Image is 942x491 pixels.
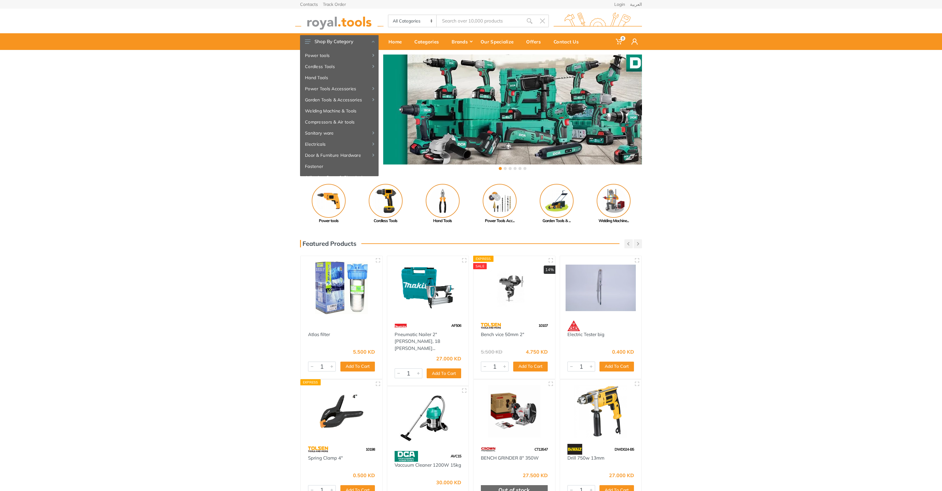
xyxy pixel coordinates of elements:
span: AVC15 [451,454,461,458]
button: Add To Cart [599,362,634,371]
img: 58.webp [395,451,418,462]
a: Track Order [323,2,346,6]
div: Home [384,35,410,48]
a: Atlas filter [308,331,330,337]
span: AF506 [451,323,461,328]
a: Drill 750w 13mm [567,455,604,461]
a: Compressors & Air tools [300,116,379,128]
a: Bench vice 50mm 2" [481,331,524,337]
div: 14% [544,266,555,274]
a: Welding Machine & Tools [300,105,379,116]
div: Welding Machine... [585,218,642,224]
div: 27.000 KD [436,356,461,361]
a: Cordless Tools [357,184,414,224]
a: Cordless Tools [300,61,379,72]
img: Royal - Hand Tools [426,184,460,218]
img: Royal Tools - Pneumatic Nailer 2 [393,262,463,314]
a: 0 [611,33,627,50]
a: Login [614,2,625,6]
a: Categories [410,33,447,50]
img: Royal - Welding Machine & Tools [597,184,631,218]
div: Offers [522,35,549,48]
select: Category [388,15,437,27]
img: 61.webp [567,320,580,331]
a: Hand Tools [414,184,471,224]
div: 4.750 KD [526,349,548,354]
a: Sanitary ware [300,128,379,139]
img: Royal - Cordless Tools [369,184,403,218]
img: Royal Tools - Spring Clamp 4 [306,385,377,438]
a: Power tools [300,184,357,224]
div: Brands [447,35,476,48]
a: Garden Tools & Accessories [300,94,379,105]
a: Our Specialize [476,33,522,50]
div: 5.500 KD [481,349,502,354]
a: Pneumatic Nailer 2" [PERSON_NAME], 18 [PERSON_NAME]... [395,331,440,351]
div: Power Tools Acc... [471,218,528,224]
div: 0.500 KD [353,473,375,478]
img: Royal Tools - Vaccuum Cleaner 1200W 15kg [393,392,463,444]
img: 1.webp [308,320,321,331]
span: 0 [620,36,625,41]
button: Add To Cart [340,362,375,371]
span: 10107 [538,323,548,328]
div: Hand Tools [414,218,471,224]
div: 27.000 KD [609,473,634,478]
img: royal.tools Logo [295,13,384,30]
img: Royal Tools - BENCH GRINDER 8 [479,385,550,438]
span: CT13547 [534,447,548,452]
a: Electricals [300,139,379,150]
img: 75.webp [481,444,496,455]
div: 0.400 KD [612,349,634,354]
a: العربية [630,2,642,6]
a: Vaccuum Cleaner 1200W 15kg [395,462,461,468]
div: Express [300,379,321,385]
img: 64.webp [481,320,501,331]
a: Home [384,33,410,50]
img: 64.webp [308,444,328,455]
div: 5.500 KD [353,349,375,354]
a: BENCH GRINDER 8" 350W [481,455,539,461]
button: Shop By Category [300,35,379,48]
span: DWD024-B5 [615,447,634,452]
img: Royal Tools - Bench vice 50mm 2 [479,262,550,314]
img: Royal Tools - Atlas filter [306,262,377,314]
a: Power Tools Accessories [300,83,379,94]
a: Spring Clamp 4" [308,455,343,461]
div: Our Specialize [476,35,522,48]
div: Power tools [300,218,357,224]
div: 27.500 KD [523,473,548,478]
a: Hand Tools [300,72,379,83]
a: Fastener [300,161,379,172]
h3: Featured Products [300,240,356,247]
a: Electric Tester big [567,331,604,337]
div: Contact Us [549,35,587,48]
button: Add To Cart [427,368,461,378]
img: Royal - Garden Tools & Accessories [540,184,574,218]
img: Royal Tools - Drill 750w 13mm [566,385,636,438]
div: SALE [473,263,487,269]
img: Royal - Power Tools Accessories [483,184,517,218]
img: 42.webp [395,320,407,331]
span: 10198 [366,447,375,452]
a: Welding Machine... [585,184,642,224]
a: Contact Us [549,33,587,50]
img: Royal - Power tools [312,184,346,218]
div: Cordless Tools [357,218,414,224]
a: Power tools [300,50,379,61]
img: royal.tools Logo [554,13,642,30]
div: Garden Tools & ... [528,218,585,224]
a: Contacts [300,2,318,6]
div: 30.000 KD [436,480,461,485]
button: Add To Cart [513,362,548,371]
div: Express [473,256,493,262]
img: 45.webp [567,444,583,455]
img: Royal Tools - Electric Tester big [566,262,636,314]
a: Adhesive, Spray & Chemical [300,172,379,183]
a: Offers [522,33,549,50]
a: Door & Furniture Hardware [300,150,379,161]
input: Site search [437,14,523,27]
a: Power Tools Acc... [471,184,528,224]
div: Categories [410,35,447,48]
a: Garden Tools & ... [528,184,585,224]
